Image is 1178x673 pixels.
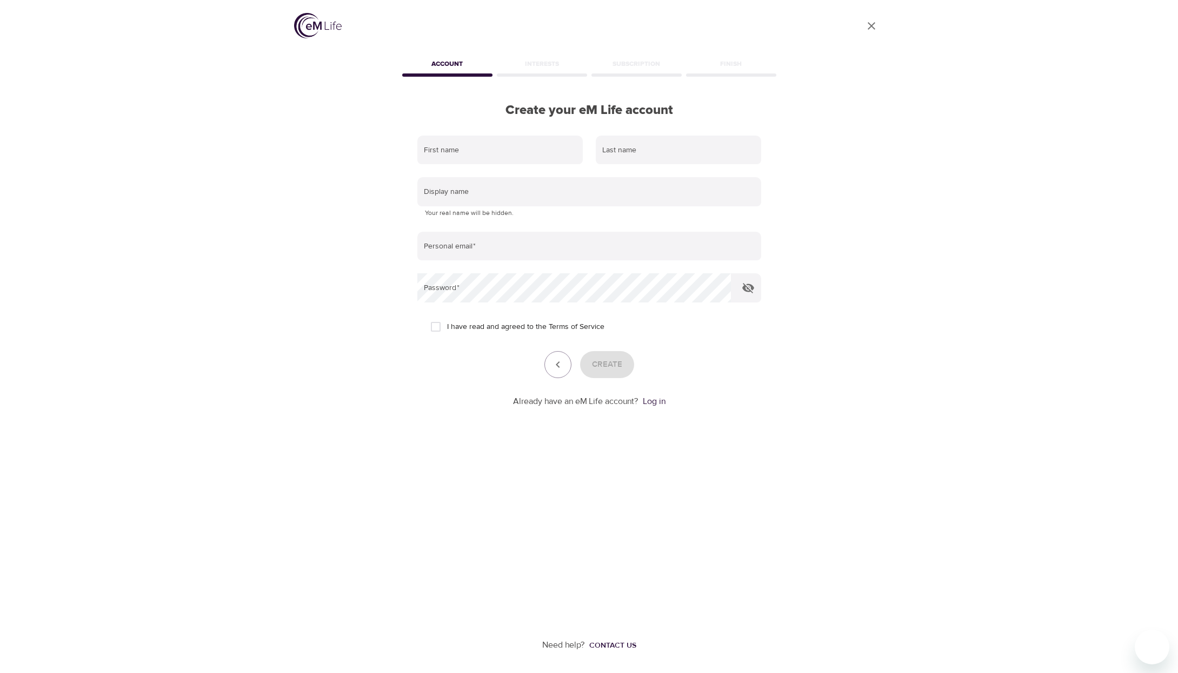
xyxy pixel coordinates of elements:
a: Contact us [585,640,636,651]
div: Contact us [589,640,636,651]
img: logo [294,13,342,38]
a: close [858,13,884,39]
p: Need help? [542,639,585,651]
a: Log in [643,396,665,407]
iframe: Button to launch messaging window [1135,630,1169,664]
span: I have read and agreed to the [447,321,604,333]
p: Already have an eM Life account? [513,395,638,408]
h2: Create your eM Life account [400,103,778,118]
a: Terms of Service [549,321,604,333]
p: Your real name will be hidden. [425,208,754,219]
